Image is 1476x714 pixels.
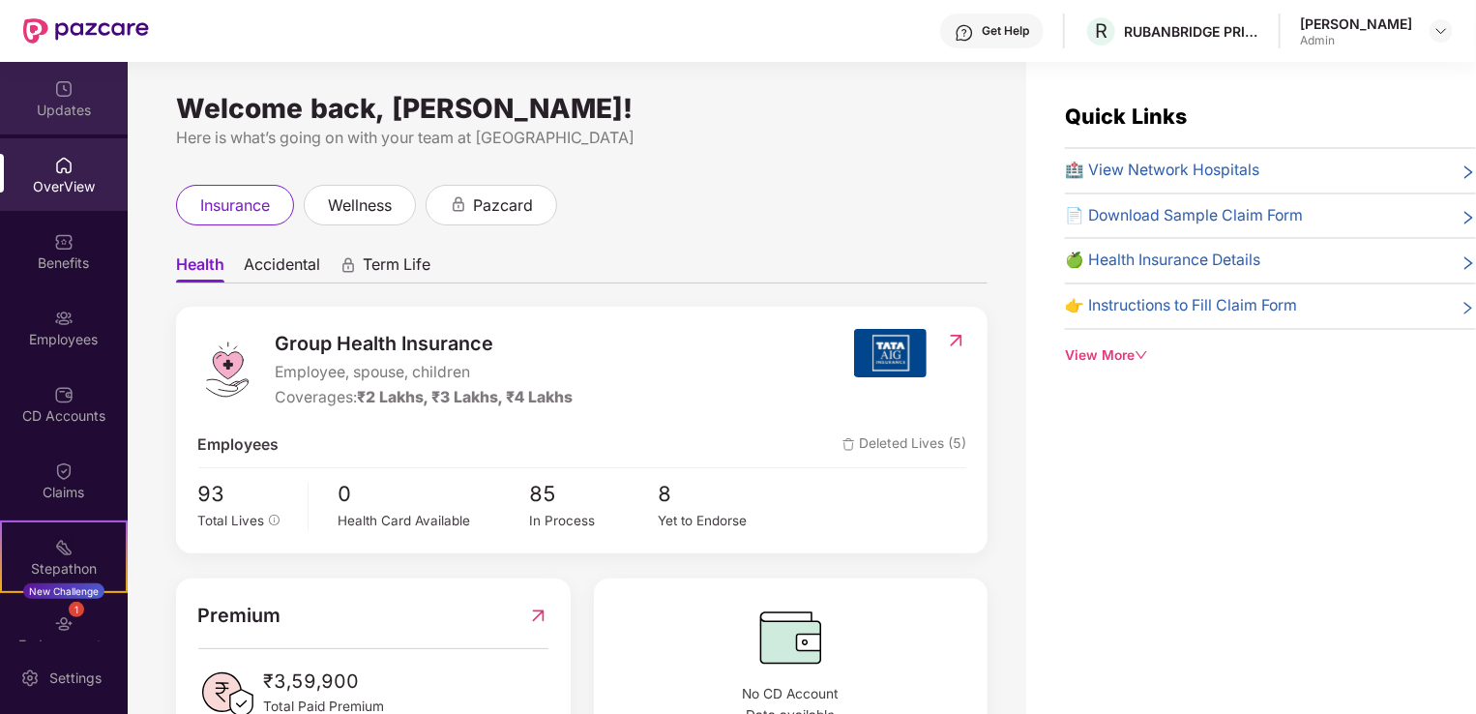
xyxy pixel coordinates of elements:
span: right [1461,163,1476,183]
img: svg+xml;base64,PHN2ZyBpZD0iRHJvcGRvd24tMzJ4MzIiIHhtbG5zPSJodHRwOi8vd3d3LnczLm9yZy8yMDAwL3N2ZyIgd2... [1433,23,1449,39]
span: Total Lives [198,513,265,528]
span: 🏥 View Network Hospitals [1065,159,1259,183]
span: ₹2 Lakhs, ₹3 Lakhs, ₹4 Lakhs [358,388,574,406]
div: animation [450,195,467,213]
img: insurerIcon [854,329,927,377]
div: Health Card Available [338,511,530,531]
span: 0 [338,478,530,511]
span: insurance [200,193,270,218]
div: Admin [1300,33,1412,48]
span: R [1095,19,1107,43]
img: svg+xml;base64,PHN2ZyBpZD0iQ0RfQWNjb3VudHMiIGRhdGEtbmFtZT0iQ0QgQWNjb3VudHMiIHhtbG5zPSJodHRwOi8vd3... [54,385,74,404]
span: right [1461,208,1476,228]
div: Here is what’s going on with your team at [GEOGRAPHIC_DATA] [176,126,988,150]
div: Welcome back, [PERSON_NAME]! [176,101,988,116]
img: svg+xml;base64,PHN2ZyBpZD0iRW1wbG95ZWVzIiB4bWxucz0iaHR0cDovL3d3dy53My5vcmcvMjAwMC9zdmciIHdpZHRoPS... [54,309,74,328]
span: Premium [198,601,281,631]
img: svg+xml;base64,PHN2ZyBpZD0iVXBkYXRlZCIgeG1sbnM9Imh0dHA6Ly93d3cudzMub3JnLzIwMDAvc3ZnIiB3aWR0aD0iMj... [54,79,74,99]
img: svg+xml;base64,PHN2ZyB4bWxucz0iaHR0cDovL3d3dy53My5vcmcvMjAwMC9zdmciIHdpZHRoPSIyMSIgaGVpZ2h0PSIyMC... [54,538,74,557]
span: 85 [529,478,657,511]
div: New Challenge [23,583,104,599]
span: info-circle [269,515,280,526]
div: 1 [69,602,84,617]
span: Deleted Lives (5) [842,433,966,458]
span: right [1461,298,1476,318]
span: Term Life [363,254,430,283]
div: [PERSON_NAME] [1300,15,1412,33]
img: svg+xml;base64,PHN2ZyBpZD0iQmVuZWZpdHMiIHhtbG5zPSJodHRwOi8vd3d3LnczLm9yZy8yMDAwL3N2ZyIgd2lkdGg9Ij... [54,232,74,252]
div: Stepathon [2,559,126,579]
span: 👉 Instructions to Fill Claim Form [1065,294,1297,318]
span: Employees [198,433,280,458]
div: RUBANBRIDGE PRIVATE LIMITED [1124,22,1259,41]
img: logo [198,341,256,399]
span: Group Health Insurance [276,329,574,359]
div: Settings [44,669,107,688]
span: wellness [328,193,392,218]
span: 📄 Download Sample Claim Form [1065,204,1303,228]
img: RedirectIcon [528,601,548,631]
img: svg+xml;base64,PHN2ZyBpZD0iSGVscC0zMngzMiIgeG1sbnM9Imh0dHA6Ly93d3cudzMub3JnLzIwMDAvc3ZnIiB3aWR0aD... [955,23,974,43]
span: down [1135,348,1148,362]
div: In Process [529,511,657,531]
span: Health [176,254,224,283]
span: Accidental [244,254,320,283]
span: Employee, spouse, children [276,361,574,385]
span: 93 [198,478,294,511]
span: 8 [658,478,785,511]
img: svg+xml;base64,PHN2ZyBpZD0iSG9tZSIgeG1sbnM9Imh0dHA6Ly93d3cudzMub3JnLzIwMDAvc3ZnIiB3aWR0aD0iMjAiIG... [54,156,74,175]
div: Coverages: [276,386,574,410]
span: 🍏 Health Insurance Details [1065,249,1260,273]
img: CDBalanceIcon [615,601,966,674]
img: svg+xml;base64,PHN2ZyBpZD0iRW5kb3JzZW1lbnRzIiB4bWxucz0iaHR0cDovL3d3dy53My5vcmcvMjAwMC9zdmciIHdpZH... [54,614,74,634]
span: Quick Links [1065,104,1187,129]
img: svg+xml;base64,PHN2ZyBpZD0iU2V0dGluZy0yMHgyMCIgeG1sbnM9Imh0dHA6Ly93d3cudzMub3JnLzIwMDAvc3ZnIiB3aW... [20,669,40,688]
img: deleteIcon [842,438,855,451]
div: View More [1065,345,1476,367]
div: Get Help [982,23,1029,39]
span: ₹3,59,900 [264,667,385,697]
span: pazcard [473,193,533,218]
span: right [1461,253,1476,273]
div: Yet to Endorse [658,511,785,531]
img: svg+xml;base64,PHN2ZyBpZD0iQ2xhaW0iIHhtbG5zPSJodHRwOi8vd3d3LnczLm9yZy8yMDAwL3N2ZyIgd2lkdGg9IjIwIi... [54,461,74,481]
div: animation [339,256,357,274]
img: New Pazcare Logo [23,18,149,44]
img: RedirectIcon [946,331,966,350]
